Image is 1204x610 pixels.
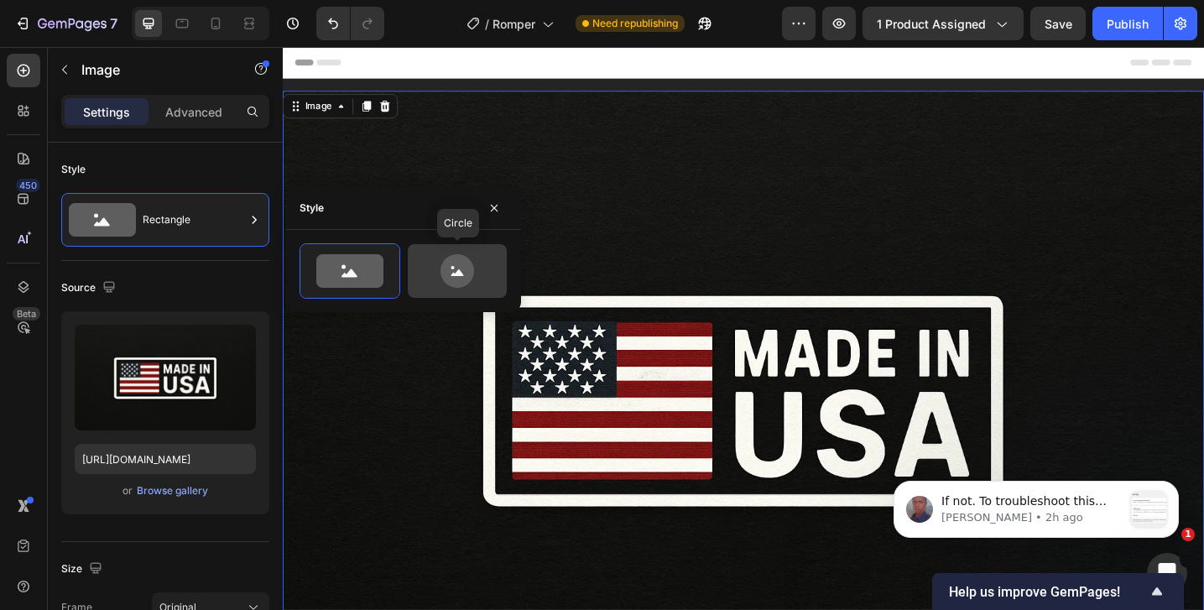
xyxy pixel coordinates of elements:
button: Show survey - Help us improve GemPages! [949,581,1167,602]
div: Publish [1107,15,1149,33]
div: Browse gallery [137,483,208,498]
div: Beta [13,307,40,321]
span: Help us improve GemPages! [949,584,1147,600]
iframe: Intercom notifications message [868,447,1204,565]
p: Advanced [165,103,222,121]
div: 450 [16,179,40,192]
div: Style [300,201,324,216]
p: 7 [110,13,117,34]
input: https://example.com/image.jpg [75,444,256,474]
p: Settings [83,103,130,121]
button: Browse gallery [136,482,209,499]
div: Rectangle [143,201,245,239]
iframe: Intercom live chat [1147,553,1187,593]
button: 1 product assigned [863,7,1024,40]
button: Publish [1092,7,1163,40]
p: Message from Jay, sent 2h ago [73,63,254,78]
p: Image [81,60,224,80]
span: Save [1045,17,1072,31]
span: Need republishing [592,16,678,31]
button: Save [1030,7,1086,40]
span: / [485,15,489,33]
span: If not. To troubleshoot this issue, we would like to have temporary access to your store via Shop... [73,47,250,277]
div: Style [61,162,86,177]
img: preview-image [75,325,256,430]
div: Size [61,558,106,581]
span: Romper [493,15,535,33]
div: Undo/Redo [316,7,384,40]
span: or [122,481,133,501]
button: 7 [7,7,125,40]
div: Source [61,277,119,300]
span: 1 [1181,528,1195,541]
iframe: Design area [283,47,1204,610]
span: 1 product assigned [877,15,986,33]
